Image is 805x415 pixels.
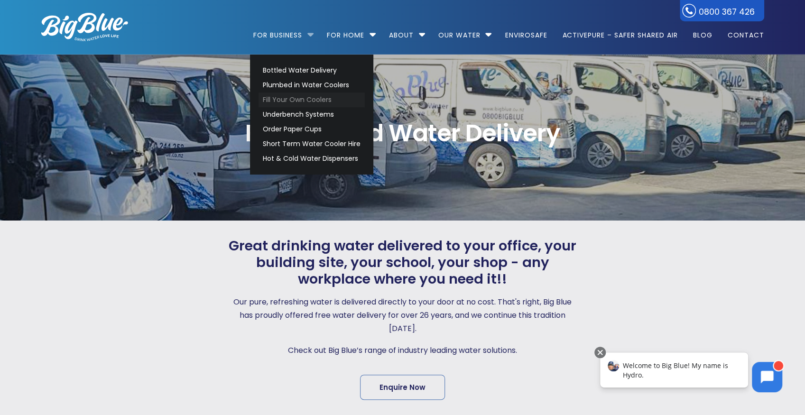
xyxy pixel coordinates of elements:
iframe: Chatbot [590,345,792,402]
span: Free Bottled Water Delivery [41,121,764,145]
a: Underbench Systems [259,107,365,122]
a: Plumbed in Water Coolers [259,78,365,92]
p: Check out Big Blue’s range of industry leading water solutions. [226,344,579,357]
span: Great drinking water delivered to your office, your building site, your school, your shop - any w... [226,238,579,287]
a: Fill Your Own Coolers [259,92,365,107]
a: Bottled Water Delivery [259,63,365,78]
a: Short Term Water Cooler Hire [259,137,365,151]
p: Our pure, refreshing water is delivered directly to your door at no cost. That's right, Big Blue ... [226,295,579,335]
img: logo [41,13,128,41]
a: Enquire Now [360,375,445,400]
a: Hot & Cold Water Dispensers [259,151,365,166]
a: Order Paper Cups [259,122,365,137]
